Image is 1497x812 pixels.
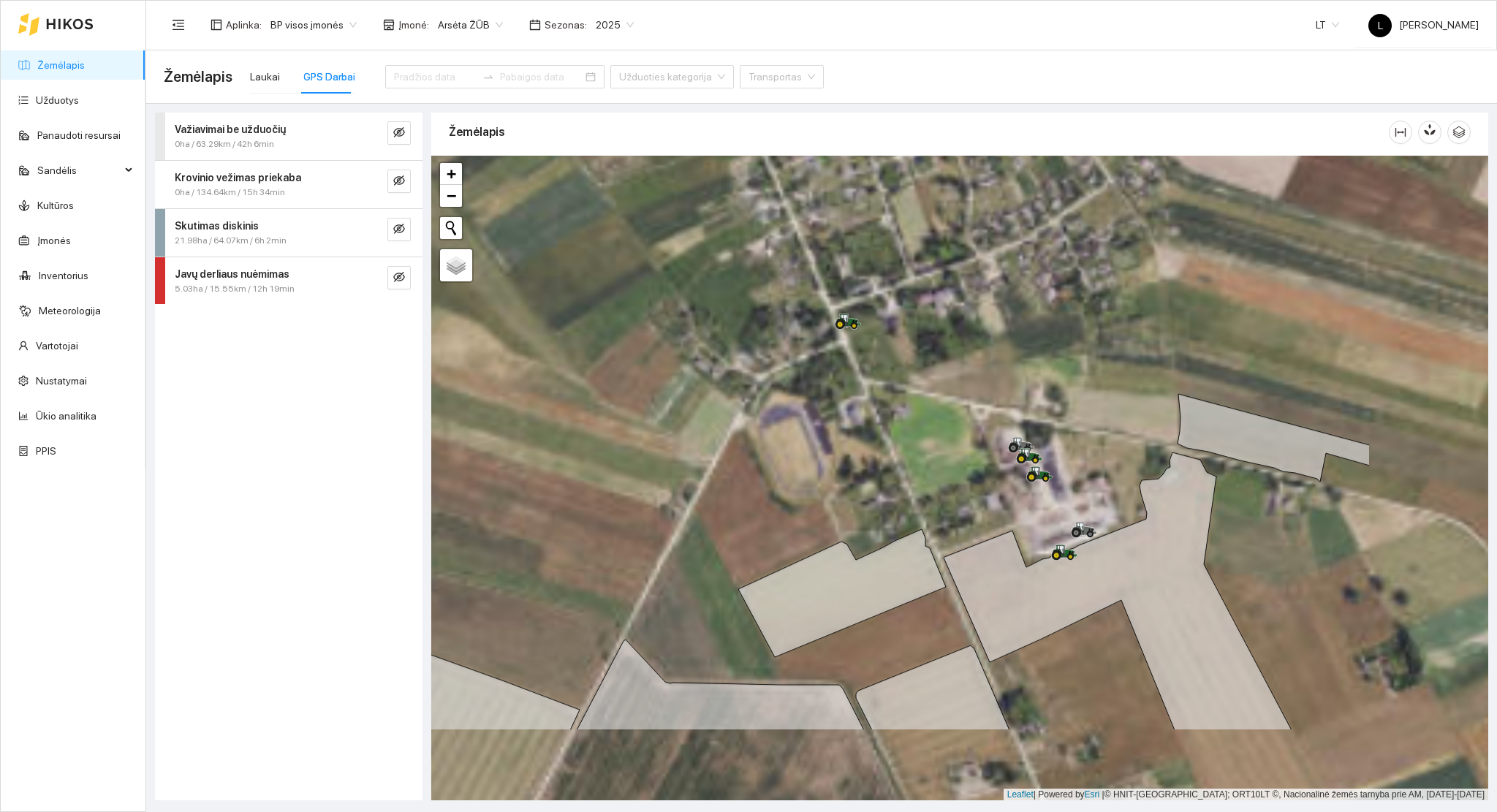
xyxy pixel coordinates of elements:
a: Panaudoti resursai [37,129,121,141]
span: column-width [1390,126,1411,138]
span: − [447,186,456,205]
a: Zoom in [440,163,462,185]
button: menu-fold [164,10,193,39]
strong: Krovinio vežimas priekaba [175,172,301,183]
span: 0ha / 63.29km / 42h 6min [175,137,274,151]
div: | Powered by © HNIT-[GEOGRAPHIC_DATA]; ORT10LT ©, Nacionalinė žemės tarnyba prie AM, [DATE]-[DATE] [1004,789,1488,801]
a: Kultūros [37,200,74,211]
a: Nustatymai [36,375,87,387]
input: Pabaigos data [500,69,583,85]
span: 0ha / 134.64km / 15h 34min [175,186,285,200]
span: 21.98ha / 64.07km / 6h 2min [175,234,287,248]
strong: Skutimas diskinis [175,220,259,232]
span: Arsėta ŽŪB [438,14,503,36]
a: Meteorologija [39,305,101,316]
span: shop [383,19,395,31]
span: Aplinka : [226,17,262,33]
a: Įmonės [37,235,71,246]
span: eye-invisible [393,271,405,285]
a: Vartotojai [36,340,78,352]
button: eye-invisible [387,218,411,241]
input: Pradžios data [394,69,477,85]
a: Ūkio analitika [36,410,96,422]
span: LT [1316,14,1339,36]
div: Krovinio vežimas priekaba0ha / 134.64km / 15h 34mineye-invisible [155,161,422,208]
span: eye-invisible [393,223,405,237]
span: Sezonas : [545,17,587,33]
button: column-width [1389,121,1412,144]
a: Leaflet [1007,789,1034,800]
button: Initiate a new search [440,217,462,239]
span: Žemėlapis [164,65,232,88]
a: Zoom out [440,185,462,207]
div: GPS Darbai [303,69,355,85]
div: Javų derliaus nuėmimas5.03ha / 15.55km / 12h 19mineye-invisible [155,257,422,305]
a: Layers [440,249,472,281]
button: eye-invisible [387,266,411,289]
span: calendar [529,19,541,31]
span: 5.03ha / 15.55km / 12h 19min [175,282,295,296]
span: to [482,71,494,83]
span: menu-fold [172,18,185,31]
span: eye-invisible [393,126,405,140]
a: Užduotys [36,94,79,106]
strong: Javų derliaus nuėmimas [175,268,289,280]
span: L [1378,14,1383,37]
span: layout [211,19,222,31]
strong: Važiavimai be užduočių [175,124,286,135]
span: + [447,164,456,183]
button: eye-invisible [387,121,411,145]
span: eye-invisible [393,175,405,189]
div: Žemėlapis [449,111,1389,153]
span: Sandėlis [37,156,121,185]
span: 2025 [596,14,634,36]
button: eye-invisible [387,170,411,193]
a: PPIS [36,445,56,457]
div: Laukai [250,69,280,85]
span: BP visos įmonės [270,14,357,36]
div: Skutimas diskinis21.98ha / 64.07km / 6h 2mineye-invisible [155,209,422,257]
span: swap-right [482,71,494,83]
a: Esri [1085,789,1100,800]
span: | [1102,789,1104,800]
a: Inventorius [39,270,88,281]
a: Žemėlapis [37,59,85,71]
div: Važiavimai be užduočių0ha / 63.29km / 42h 6mineye-invisible [155,113,422,160]
span: [PERSON_NAME] [1368,19,1479,31]
span: Įmonė : [398,17,429,33]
